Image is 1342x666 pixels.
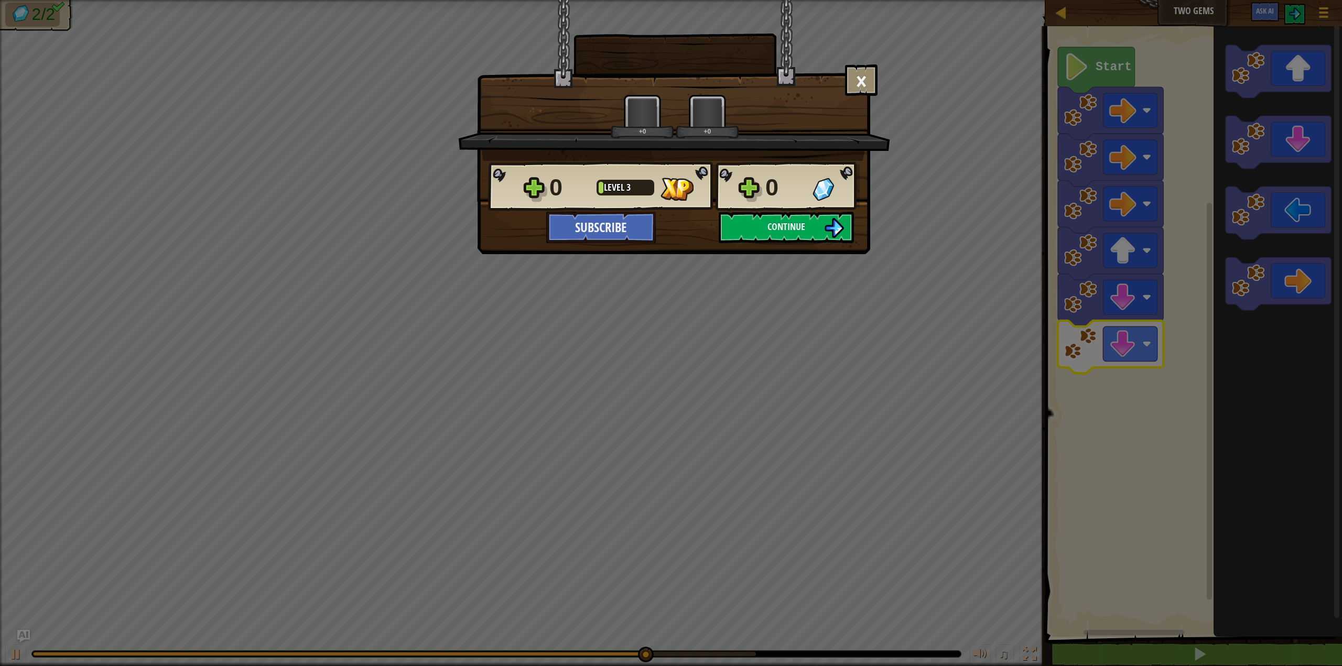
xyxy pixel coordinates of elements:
button: Subscribe [546,212,656,243]
img: XP Gained [661,178,694,201]
div: 0 [549,171,590,204]
span: Continue [767,220,805,233]
div: +0 [613,127,672,135]
span: Level [604,181,626,194]
div: 0 [765,171,806,204]
img: Gems Gained [813,178,834,201]
span: 3 [626,181,631,194]
button: Continue [719,212,854,243]
img: Continue [824,218,844,238]
button: × [845,64,878,96]
div: +0 [678,127,737,135]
